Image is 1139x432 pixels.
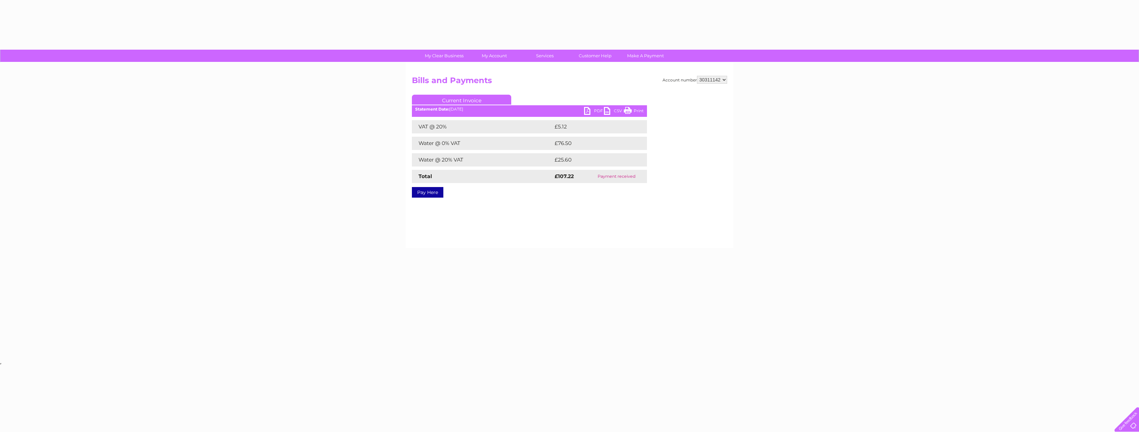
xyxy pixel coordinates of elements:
a: Print [624,107,644,117]
h2: Bills and Payments [412,76,727,88]
a: Services [518,50,572,62]
strong: £107.22 [555,173,574,179]
a: PDF [584,107,604,117]
td: VAT @ 20% [412,120,553,133]
td: £25.60 [553,153,634,167]
a: My Clear Business [417,50,471,62]
td: Payment received [586,170,647,183]
div: [DATE] [412,107,647,112]
td: £5.12 [553,120,630,133]
a: CSV [604,107,624,117]
b: Statement Date: [415,107,449,112]
a: Pay Here [412,187,443,198]
a: Customer Help [568,50,622,62]
td: Water @ 0% VAT [412,137,553,150]
a: My Account [467,50,522,62]
td: £76.50 [553,137,634,150]
a: Make A Payment [618,50,673,62]
td: Water @ 20% VAT [412,153,553,167]
div: Account number [663,76,727,84]
strong: Total [419,173,432,179]
a: Current Invoice [412,95,511,105]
